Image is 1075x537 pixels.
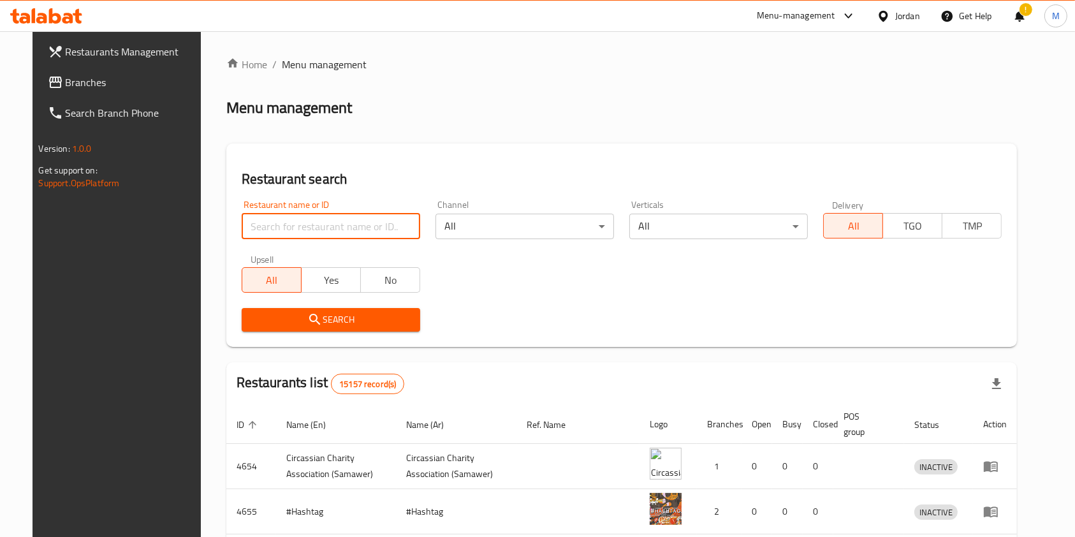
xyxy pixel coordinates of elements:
span: INACTIVE [914,505,958,520]
a: Restaurants Management [38,36,212,67]
div: Jordan [895,9,920,23]
li: / [272,57,277,72]
button: Search [242,308,420,332]
span: Name (Ar) [407,417,461,432]
span: 1.0.0 [72,140,92,157]
th: Logo [640,405,697,444]
th: Action [973,405,1017,444]
button: Yes [301,267,361,293]
span: ID [237,417,261,432]
td: ​Circassian ​Charity ​Association​ (Samawer) [397,444,517,489]
td: #Hashtag [276,489,397,534]
td: 4654 [226,444,276,489]
span: POS group [844,409,889,439]
span: All [247,271,296,290]
span: No [366,271,415,290]
div: INACTIVE [914,459,958,474]
span: Search [252,312,410,328]
td: 2 [697,489,742,534]
button: No [360,267,420,293]
button: TMP [942,213,1002,239]
a: Support.OpsPlatform [39,175,120,191]
td: ​Circassian ​Charity ​Association​ (Samawer) [276,444,397,489]
td: #Hashtag [397,489,517,534]
img: #Hashtag [650,493,682,525]
span: Ref. Name [527,417,582,432]
div: All [629,214,808,239]
div: Total records count [331,374,404,394]
label: Upsell [251,254,274,263]
div: Menu [983,504,1007,519]
a: Branches [38,67,212,98]
span: TGO [888,217,937,235]
h2: Restaurants list [237,373,405,394]
span: Get support on: [39,162,98,179]
td: 0 [803,444,833,489]
h2: Menu management [226,98,352,118]
button: All [242,267,302,293]
td: 0 [742,489,772,534]
td: 0 [772,489,803,534]
td: 0 [742,444,772,489]
span: Yes [307,271,356,290]
span: Menu management [282,57,367,72]
a: Home [226,57,267,72]
span: Name (En) [286,417,342,432]
th: Open [742,405,772,444]
span: INACTIVE [914,460,958,474]
td: 1 [697,444,742,489]
span: All [829,217,878,235]
input: Search for restaurant name or ID.. [242,214,420,239]
th: Busy [772,405,803,444]
div: Menu [983,459,1007,474]
span: Restaurants Management [66,44,202,59]
span: Version: [39,140,70,157]
span: Search Branch Phone [66,105,202,121]
td: 4655 [226,489,276,534]
td: 0 [772,444,803,489]
span: M [1052,9,1060,23]
nav: breadcrumb [226,57,1018,72]
button: All [823,213,883,239]
th: Closed [803,405,833,444]
span: TMP [947,217,997,235]
div: INACTIVE [914,504,958,520]
div: Menu-management [757,8,835,24]
span: Branches [66,75,202,90]
h2: Restaurant search [242,170,1002,189]
div: All [435,214,614,239]
label: Delivery [832,200,864,209]
button: TGO [882,213,942,239]
span: Status [914,417,956,432]
td: 0 [803,489,833,534]
img: ​Circassian ​Charity ​Association​ (Samawer) [650,448,682,480]
a: Search Branch Phone [38,98,212,128]
div: Export file [981,369,1012,399]
th: Branches [697,405,742,444]
span: 15157 record(s) [332,378,404,390]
